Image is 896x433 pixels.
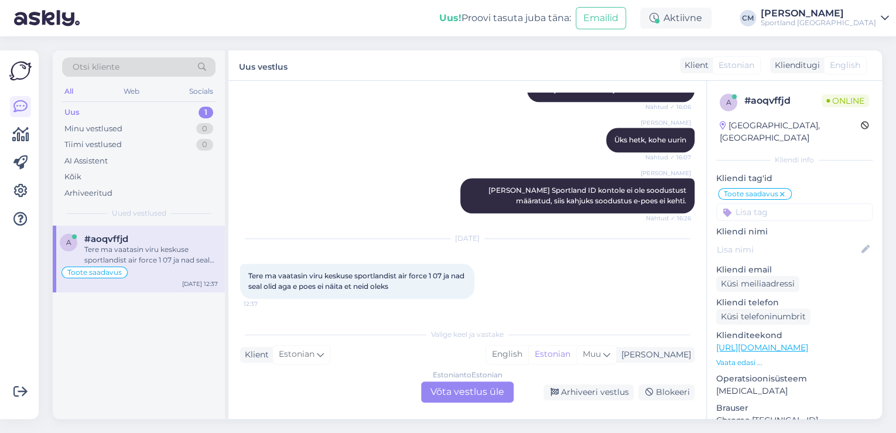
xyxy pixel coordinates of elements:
[614,135,686,144] span: Üks hetk, kohe uurin
[84,244,218,265] div: Tere ma vaatasin viru keskuse sportlandist air force 1 07 ja nad seal olid aga e poes ei näita et...
[64,187,112,199] div: Arhiveeritud
[716,342,808,353] a: [URL][DOMAIN_NAME]
[761,9,876,18] div: [PERSON_NAME]
[182,279,218,288] div: [DATE] 12:37
[64,139,122,151] div: Tiimi vestlused
[680,59,709,71] div: Klient
[488,186,688,205] span: [PERSON_NAME] Sportland ID kontole ei ole soodustust määratud, siis kahjuks soodustus e-poes ei k...
[716,414,873,427] p: Chrome [TECHNICAL_ID]
[646,214,691,223] span: Nähtud ✓ 16:26
[543,384,634,400] div: Arhiveeri vestlus
[716,155,873,165] div: Kliendi info
[638,384,695,400] div: Blokeeri
[720,120,861,144] div: [GEOGRAPHIC_DATA], [GEOGRAPHIC_DATA]
[576,7,626,29] button: Emailid
[716,264,873,276] p: Kliendi email
[716,309,810,325] div: Küsi telefoninumbrit
[64,155,108,167] div: AI Assistent
[528,346,576,363] div: Estonian
[822,94,869,107] span: Online
[645,103,691,111] span: Nähtud ✓ 16:06
[239,57,288,73] label: Uus vestlus
[641,118,691,127] span: [PERSON_NAME]
[73,61,119,73] span: Otsi kliente
[770,59,820,71] div: Klienditugi
[641,169,691,178] span: [PERSON_NAME]
[248,271,466,291] span: Tere ma vaatasin viru keskuse sportlandist air force 1 07 ja nad seal olid aga e poes ei näita et...
[66,238,71,247] span: a
[199,107,213,118] div: 1
[279,348,314,361] span: Estonian
[439,12,461,23] b: Uus!
[67,269,122,276] span: Toote saadavus
[112,208,166,219] span: Uued vestlused
[240,329,695,340] div: Valige keel ja vastake
[62,84,76,99] div: All
[196,123,213,135] div: 0
[421,381,514,403] div: Võta vestlus üle
[439,11,571,25] div: Proovi tasuta juba täna:
[64,123,122,135] div: Minu vestlused
[64,107,80,118] div: Uus
[717,243,859,256] input: Lisa nimi
[716,357,873,368] p: Vaata edasi ...
[583,349,601,359] span: Muu
[240,233,695,244] div: [DATE]
[716,203,873,221] input: Lisa tag
[617,349,691,361] div: [PERSON_NAME]
[645,153,691,162] span: Nähtud ✓ 16:07
[187,84,216,99] div: Socials
[744,94,822,108] div: # aoqvffjd
[64,171,81,183] div: Kõik
[244,299,288,308] span: 12:37
[716,296,873,309] p: Kliendi telefon
[640,8,712,29] div: Aktiivne
[726,98,731,107] span: a
[716,226,873,238] p: Kliendi nimi
[716,402,873,414] p: Brauser
[240,349,269,361] div: Klient
[740,10,756,26] div: CM
[724,190,778,197] span: Toote saadavus
[716,276,799,292] div: Küsi meiliaadressi
[716,373,873,385] p: Operatsioonisüsteem
[9,60,32,82] img: Askly Logo
[716,172,873,185] p: Kliendi tag'id
[719,59,754,71] span: Estonian
[433,370,502,380] div: Estonian to Estonian
[830,59,860,71] span: English
[196,139,213,151] div: 0
[716,329,873,342] p: Klienditeekond
[761,18,876,28] div: Sportland [GEOGRAPHIC_DATA]
[761,9,889,28] a: [PERSON_NAME]Sportland [GEOGRAPHIC_DATA]
[486,346,528,363] div: English
[121,84,142,99] div: Web
[84,234,128,244] span: #aoqvffjd
[716,385,873,397] p: [MEDICAL_DATA]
